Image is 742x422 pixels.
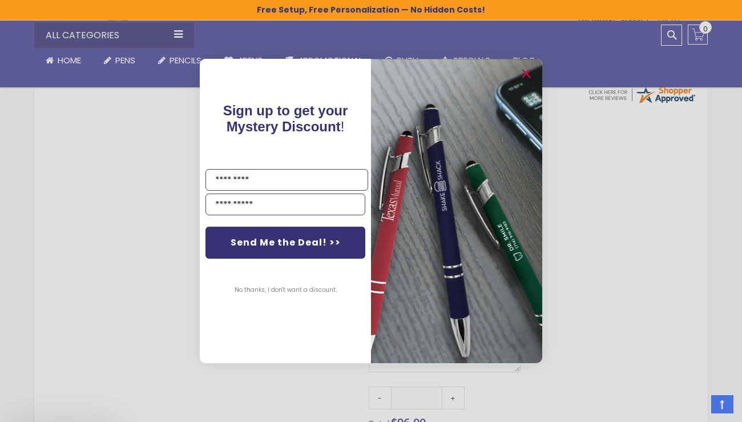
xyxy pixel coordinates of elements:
[205,227,365,259] button: Send Me the Deal! >>
[371,59,542,363] img: pop-up-image
[229,276,342,304] button: No thanks, I don't want a discount.
[223,103,348,134] span: Sign up to get your Mystery Discount
[517,65,535,83] button: Close dialog
[648,391,742,422] iframe: Google Customer Reviews
[223,103,348,134] span: !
